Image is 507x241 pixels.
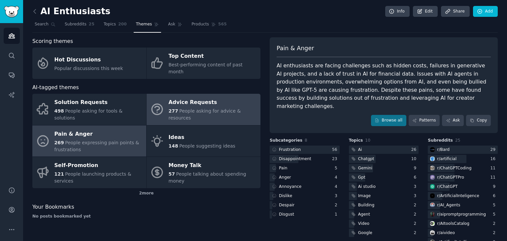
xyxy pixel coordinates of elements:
div: 2 [414,212,419,218]
img: ChatGPTPro [430,175,435,180]
div: 3 [414,184,419,190]
span: Subcategories [270,138,302,144]
img: artificial [430,156,435,161]
div: Advice Requests [169,97,257,108]
span: 57 [169,171,175,177]
div: 23 [332,156,340,162]
span: Products [191,21,209,27]
div: r/ ChatGPTPro [437,175,464,181]
div: Chatgpt [358,156,374,162]
a: Image3 [349,192,419,200]
a: Google2 [349,229,419,237]
a: aivideor/aivideo2 [428,229,498,237]
div: 16 [490,156,498,162]
div: 5 [493,212,498,218]
div: 2 [335,202,340,208]
a: Ask [166,19,185,33]
img: aivideo [430,230,435,235]
a: Money Talk57People talking about spending money [147,157,260,188]
span: Your Bookmarks [32,203,74,211]
a: Gpt6 [349,173,419,182]
a: ChatGPTPror/ChatGPTPro11 [428,173,498,182]
a: Share [441,6,469,17]
div: 11 [490,175,498,181]
span: Subreddits [65,21,86,27]
a: Search [32,19,58,33]
div: r/ ChatGPT [437,184,457,190]
a: Ai studio3 [349,183,419,191]
span: Topics [349,138,363,144]
div: Frustration [279,147,301,153]
span: Topics [104,21,116,27]
span: Popular discussions this week [54,66,123,71]
a: Ask [442,115,464,126]
a: Chatgpt10 [349,155,419,163]
div: Agent [358,212,370,218]
span: People asking for tools & solutions [54,108,123,120]
a: Solution Requests498People asking for tools & solutions [32,94,146,125]
span: Best-performing content of past month [169,62,243,74]
a: Ideas148People suggesting ideas [147,125,260,157]
a: AItoolsCatalogr/AItoolsCatalog2 [428,220,498,228]
span: Search [35,21,49,27]
a: Annoyance4 [270,183,340,191]
div: 56 [332,147,340,153]
a: Agent2 [349,210,419,219]
div: Building [358,202,375,208]
div: Anger [279,175,291,181]
img: AItoolsCatalog [430,221,435,226]
img: ChatGPT [430,184,435,189]
a: Gemini9 [349,164,419,172]
div: Despair [279,202,294,208]
a: Disgust1 [270,210,340,219]
span: People launching products & services [54,171,131,184]
div: 9 [414,165,419,171]
div: 3 [414,193,419,199]
a: Edit [413,6,438,17]
div: r/ aivideo [437,230,455,236]
div: 9 [493,184,498,190]
div: Gpt [358,175,365,181]
div: Money Talk [169,160,257,171]
img: aipromptprogramming [430,212,435,217]
div: Solution Requests [54,97,143,108]
img: Bard [430,147,435,152]
span: 200 [118,21,127,27]
span: Ask [168,21,175,27]
a: Top ContentBest-performing content of past month [147,48,260,79]
div: 6 [414,175,419,181]
div: 2 [493,221,498,227]
a: Self-Promotion121People launching products & services [32,157,146,188]
div: 1 [335,212,340,218]
a: Building2 [349,201,419,209]
div: No posts bookmarked yet [32,214,260,220]
span: 269 [54,140,64,145]
div: 2 [414,221,419,227]
div: 5 [335,165,340,171]
a: Browse all [371,115,406,126]
div: 4 [335,184,340,190]
div: Disappointment [279,156,311,162]
img: ChatGPTCoding [430,166,435,170]
a: aipromptprogrammingr/aipromptprogramming5 [428,210,498,219]
div: 3 [335,193,340,199]
div: 2 more [32,188,260,199]
a: ChatGPTr/ChatGPT9 [428,183,498,191]
span: 25 [455,138,460,143]
a: ArtificialInteligencer/ArtificialInteligence6 [428,192,498,200]
a: Advice Requests277People asking for advice & resources [147,94,260,125]
a: Frustration56 [270,146,340,154]
a: Hot DiscussionsPopular discussions this week [32,48,146,79]
h2: AI Enthusiasts [32,6,110,17]
div: Self-Promotion [54,160,143,171]
div: r/ AItoolsCatalog [437,221,469,227]
a: Pain5 [270,164,340,172]
div: Top Content [169,51,257,62]
span: Pain & Anger [277,44,314,52]
img: ArtificialInteligence [430,193,435,198]
div: 4 [335,175,340,181]
div: Annoyance [279,184,301,190]
span: People suggesting ideas [179,143,235,149]
a: Themes [134,19,161,33]
span: 277 [169,108,178,114]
